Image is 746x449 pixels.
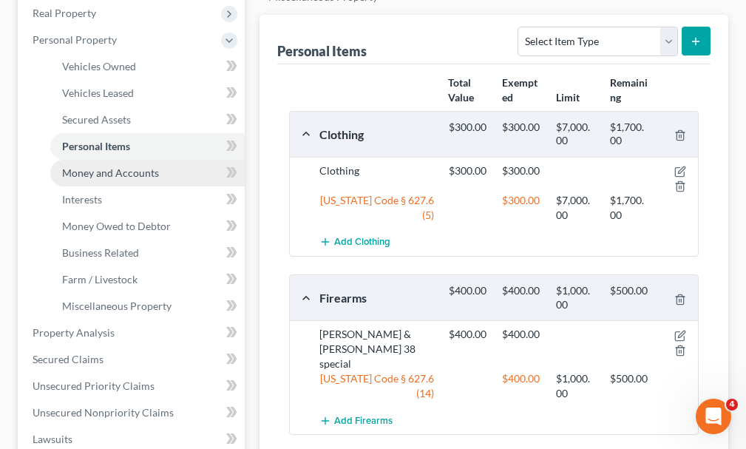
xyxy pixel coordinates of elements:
[33,33,117,46] span: Personal Property
[441,284,495,311] div: $400.00
[277,42,367,60] div: Personal Items
[62,166,159,179] span: Money and Accounts
[549,121,603,148] div: $7,000.00
[441,327,495,342] div: $400.00
[603,121,657,148] div: $1,700.00
[50,80,245,107] a: Vehicles Leased
[62,140,130,152] span: Personal Items
[603,371,657,401] div: $500.00
[62,300,172,312] span: Miscellaneous Property
[556,91,580,104] strong: Limit
[33,406,174,419] span: Unsecured Nonpriority Claims
[448,76,474,104] strong: Total Value
[21,320,245,346] a: Property Analysis
[495,284,549,311] div: $400.00
[334,415,393,427] span: Add Firearms
[62,246,139,259] span: Business Related
[62,273,138,286] span: Farm / Livestock
[33,353,104,365] span: Secured Claims
[334,237,390,249] span: Add Clothing
[603,284,657,311] div: $500.00
[33,433,72,445] span: Lawsuits
[62,193,102,206] span: Interests
[312,126,441,142] div: Clothing
[50,133,245,160] a: Personal Items
[495,371,549,401] div: $400.00
[319,229,390,256] button: Add Clothing
[33,379,155,392] span: Unsecured Priority Claims
[495,193,549,223] div: $300.00
[50,53,245,80] a: Vehicles Owned
[495,121,549,148] div: $300.00
[312,163,441,193] div: Clothing
[50,160,245,186] a: Money and Accounts
[603,193,657,223] div: $1,700.00
[312,371,441,401] div: [US_STATE] Code § 627.6 (14)
[726,399,738,411] span: 4
[50,293,245,320] a: Miscellaneous Property
[441,121,495,148] div: $300.00
[21,346,245,373] a: Secured Claims
[50,213,245,240] a: Money Owed to Debtor
[610,76,648,104] strong: Remaining
[549,371,603,401] div: $1,000.00
[312,193,441,223] div: [US_STATE] Code § 627.6 (5)
[50,240,245,266] a: Business Related
[312,327,441,371] div: [PERSON_NAME] & [PERSON_NAME] 38 special
[696,399,731,434] iframe: Intercom live chat
[33,326,115,339] span: Property Analysis
[50,186,245,213] a: Interests
[441,163,495,178] div: $300.00
[502,76,538,104] strong: Exempted
[62,113,131,126] span: Secured Assets
[495,163,549,178] div: $300.00
[21,373,245,399] a: Unsecured Priority Claims
[21,399,245,426] a: Unsecured Nonpriority Claims
[50,266,245,293] a: Farm / Livestock
[50,107,245,133] a: Secured Assets
[319,407,393,434] button: Add Firearms
[495,327,549,342] div: $400.00
[312,290,441,305] div: Firearms
[62,220,171,232] span: Money Owed to Debtor
[33,7,96,19] span: Real Property
[549,284,603,311] div: $1,000.00
[549,193,603,223] div: $7,000.00
[62,60,136,72] span: Vehicles Owned
[62,87,134,99] span: Vehicles Leased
